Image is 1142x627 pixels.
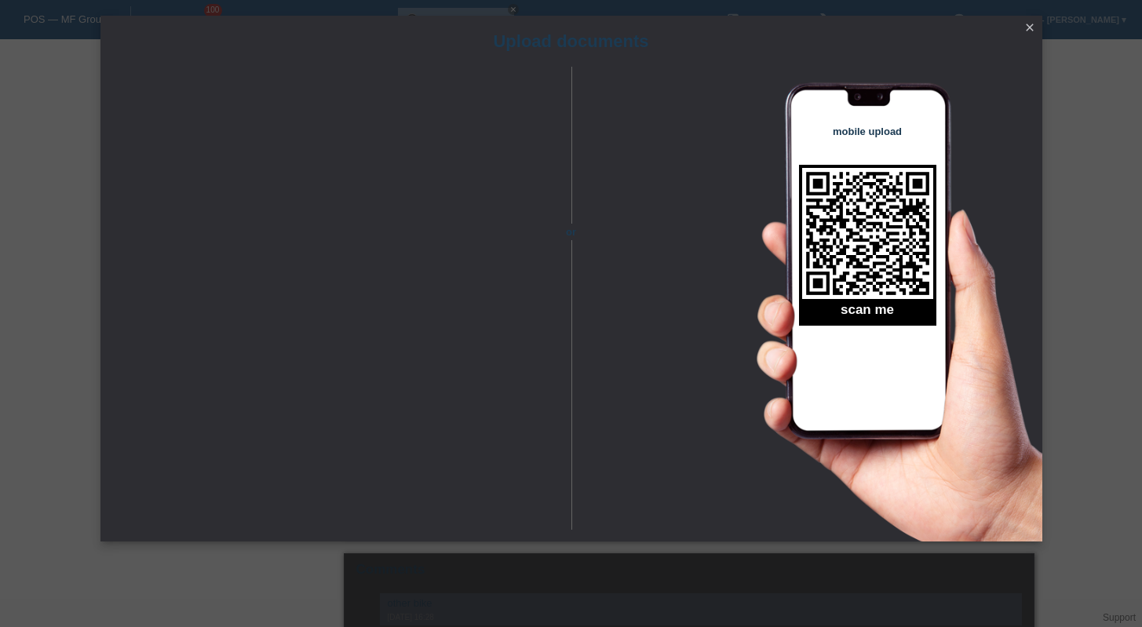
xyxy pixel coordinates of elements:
h1: Upload documents [100,31,1042,51]
i: close [1023,21,1036,34]
a: close [1020,20,1040,38]
span: or [544,224,599,240]
h4: mobile upload [799,126,936,137]
iframe: Upload [124,106,544,498]
h2: scan me [799,302,936,326]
